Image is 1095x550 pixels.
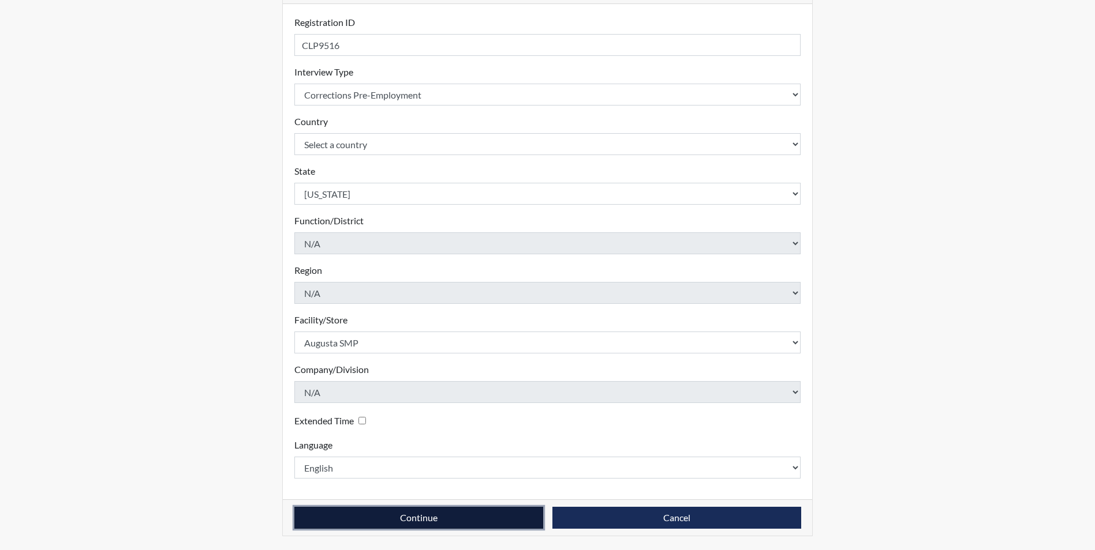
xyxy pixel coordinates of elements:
label: State [294,164,315,178]
button: Cancel [552,507,801,529]
label: Registration ID [294,16,355,29]
label: Company/Division [294,363,369,376]
label: Facility/Store [294,313,347,327]
label: Region [294,263,322,277]
div: Checking this box will provide the interviewee with an accomodation of extra time to answer each ... [294,412,371,429]
label: Language [294,438,332,452]
label: Interview Type [294,65,353,79]
label: Extended Time [294,414,354,428]
label: Function/District [294,214,364,228]
label: Country [294,115,328,129]
input: Insert a Registration ID, which needs to be a unique alphanumeric value for each interviewee [294,34,801,56]
button: Continue [294,507,543,529]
